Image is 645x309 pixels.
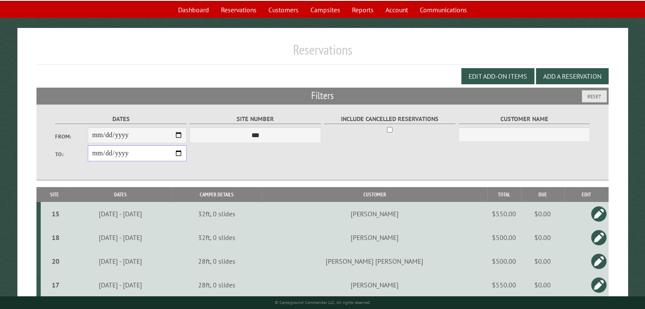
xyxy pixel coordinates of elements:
th: Total [487,187,521,202]
td: [PERSON_NAME] [262,226,487,249]
td: [PERSON_NAME] [262,202,487,226]
a: Reports [347,2,379,18]
td: [PERSON_NAME] [262,273,487,297]
div: 20 [44,257,67,265]
td: 28ft, 0 slides [172,273,262,297]
label: Include Cancelled Reservations [324,114,456,124]
th: Customer [262,187,487,202]
h1: Reservations [36,41,609,65]
label: To: [55,150,88,158]
th: Edit [564,187,609,202]
a: Customers [263,2,304,18]
a: Campsites [305,2,345,18]
div: [DATE] - [DATE] [70,210,170,218]
th: Dates [69,187,172,202]
div: 18 [44,233,67,242]
div: 15 [44,210,67,218]
th: Site [41,187,69,202]
label: Customer Name [458,114,590,124]
a: Dashboard [173,2,214,18]
td: $0.00 [521,202,564,226]
td: [PERSON_NAME] [PERSON_NAME] [262,249,487,273]
button: Add a Reservation [536,68,609,84]
a: Reservations [216,2,262,18]
div: [DATE] - [DATE] [70,233,170,242]
td: $0.00 [521,226,564,249]
td: $0.00 [521,249,564,273]
td: $0.00 [521,273,564,297]
label: Site Number [190,114,321,124]
small: © Campground Commander LLC. All rights reserved. [275,300,371,305]
div: [DATE] - [DATE] [70,281,170,289]
td: 28ft, 0 slides [172,249,262,273]
label: Dates [55,114,187,124]
div: [DATE] - [DATE] [70,257,170,265]
th: Due [521,187,564,202]
td: $550.00 [487,202,521,226]
td: $500.00 [487,249,521,273]
label: From: [55,132,88,141]
td: $500.00 [487,226,521,249]
th: Camper Details [172,187,262,202]
td: $550.00 [487,273,521,297]
div: 17 [44,281,67,289]
a: Account [380,2,413,18]
button: Reset [582,90,607,102]
td: 32ft, 0 slides [172,226,262,249]
a: Communications [415,2,472,18]
h2: Filters [36,88,609,104]
button: Edit Add-on Items [461,68,534,84]
td: 32ft, 0 slides [172,202,262,226]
